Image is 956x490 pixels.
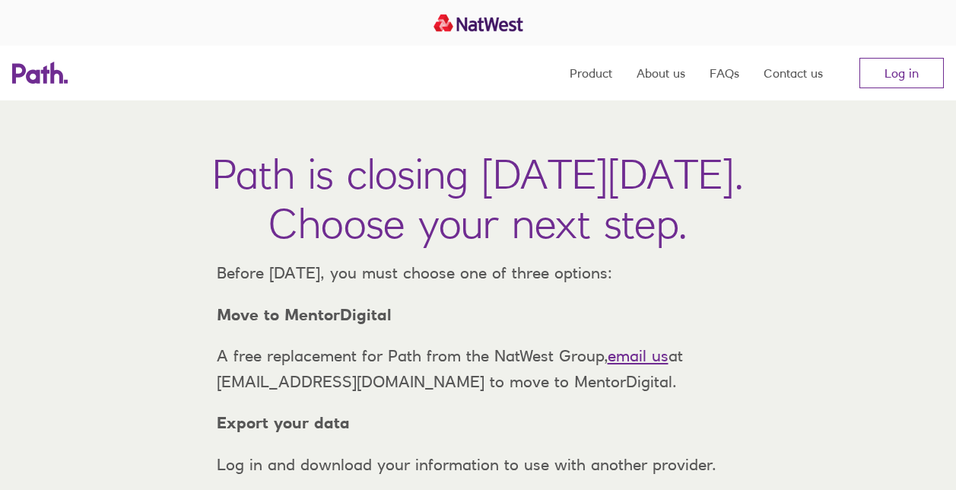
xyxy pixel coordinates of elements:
[205,260,752,286] p: Before [DATE], you must choose one of three options:
[205,452,752,478] p: Log in and download your information to use with another provider.
[764,46,823,100] a: Contact us
[859,58,944,88] a: Log in
[205,343,752,394] p: A free replacement for Path from the NatWest Group, at [EMAIL_ADDRESS][DOMAIN_NAME] to move to Me...
[570,46,612,100] a: Product
[710,46,739,100] a: FAQs
[212,149,744,248] h1: Path is closing [DATE][DATE]. Choose your next step.
[217,305,392,324] strong: Move to MentorDigital
[637,46,685,100] a: About us
[608,346,669,365] a: email us
[217,413,350,432] strong: Export your data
